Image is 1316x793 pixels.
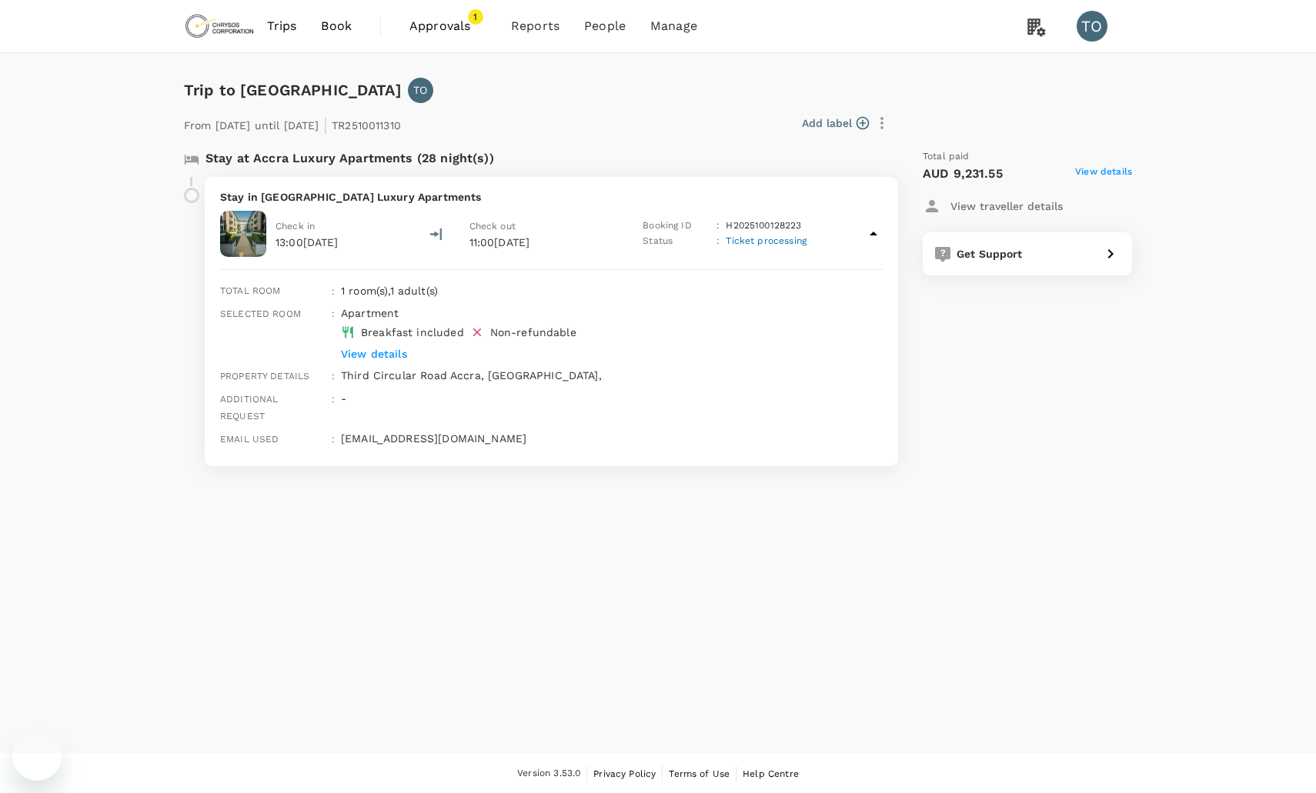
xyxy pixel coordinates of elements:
[220,394,279,421] span: Additional request
[332,308,335,319] span: :
[726,218,801,234] p: H2025100128223
[321,17,352,35] span: Book
[205,149,494,168] p: Stay at Accra Luxury Apartments (28 night(s))
[220,308,301,319] span: Selected room
[743,768,799,779] span: Help Centre
[1077,11,1107,42] div: TO
[468,9,483,25] span: 1
[220,371,309,382] span: Property details
[220,189,883,205] p: Stay in [GEOGRAPHIC_DATA] Luxury Apartments
[341,368,883,383] p: Third Circular Road Accra, [GEOGRAPHIC_DATA],
[1075,165,1132,183] span: View details
[341,431,883,446] p: [EMAIL_ADDRESS][DOMAIN_NAME]
[669,768,730,779] span: Terms of Use
[409,17,486,35] span: Approvals
[332,371,335,382] span: :
[184,9,255,43] img: Chrysos Corporation
[511,17,559,35] span: Reports
[220,211,266,257] img: Accra Luxury Apartments
[716,234,720,249] p: :
[413,82,427,98] p: TO
[923,149,970,165] span: Total paid
[341,285,438,297] span: 1 room(s) , 1 adult(s)
[184,78,402,102] h6: Trip to [GEOGRAPHIC_DATA]
[12,731,62,781] iframe: Button to launch messaging window, conversation in progress
[341,346,837,362] p: View details
[332,434,335,445] span: :
[341,391,883,406] p: -
[726,235,807,246] span: Ticket processing
[669,765,730,782] a: Terms of Use
[957,248,1023,260] span: Get Support
[650,17,697,35] span: Manage
[593,765,656,782] a: Privacy Policy
[469,235,616,250] p: 11:00[DATE]
[276,235,339,250] p: 13:00[DATE]
[332,394,335,405] span: :
[323,114,328,135] span: |
[923,165,1003,183] p: AUD 9,231.55
[593,768,656,779] span: Privacy Policy
[276,221,315,232] span: Check in
[743,765,799,782] a: Help Centre
[267,17,297,35] span: Trips
[643,218,710,234] p: Booking ID
[923,192,1063,220] button: View traveller details
[341,305,837,321] p: Apartment
[802,115,869,131] button: Add label
[469,221,516,232] span: Check out
[490,325,576,340] div: Non-refundable
[950,198,1063,214] p: View traveller details
[332,286,335,297] span: :
[584,17,626,35] span: People
[220,434,279,445] span: Email used
[184,109,401,137] p: From [DATE] until [DATE] TR2510011310
[716,218,720,234] p: :
[643,234,710,249] p: Status
[361,325,464,340] div: Breakfast included
[220,285,281,296] span: Total room
[517,766,580,781] span: Version 3.53.0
